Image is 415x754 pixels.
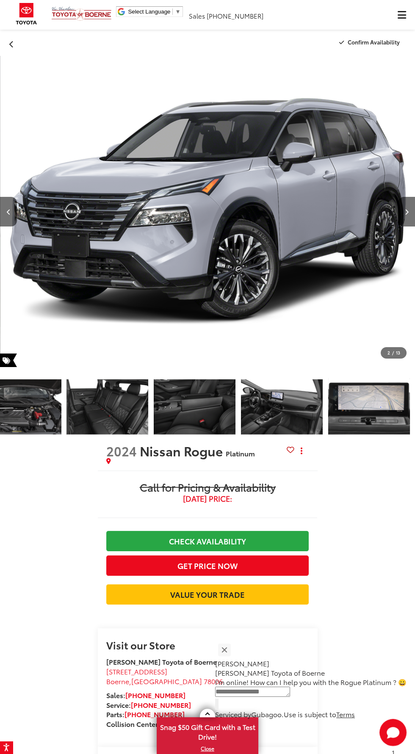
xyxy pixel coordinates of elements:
[131,700,191,710] a: [PHONE_NUMBER]
[172,8,173,15] span: ​
[189,11,205,20] span: Sales
[106,700,191,710] strong: Service:
[66,376,149,438] img: 2024 Nissan Rogue Platinum
[106,719,220,729] strong: Collision Center:
[106,584,309,605] a: Value Your Trade
[240,376,324,438] img: 2024 Nissan Rogue Platinum
[207,11,263,20] span: [PHONE_NUMBER]
[106,442,137,460] span: 2024
[301,447,302,454] span: dropdown dots
[175,8,180,15] span: ▼
[241,376,323,438] a: Expand Photo 11
[106,639,309,650] h2: Visit our Store
[106,690,185,700] strong: Sales:
[140,442,226,460] span: Nissan Rogue
[158,718,257,744] span: Snag $50 Gift Card with a Test Drive!
[387,349,390,356] span: 2
[131,676,202,686] span: [GEOGRAPHIC_DATA]
[379,719,407,746] button: Toggle Chat Window
[66,376,148,438] a: Expand Photo 9
[128,8,170,15] span: Select Language
[106,676,223,686] span: ,
[204,676,223,686] span: 78006
[125,690,185,700] a: [PHONE_NUMBER]
[348,38,400,46] span: Confirm Availability
[106,555,309,576] button: Get Price Now
[106,482,309,494] span: Call for Pricing & Availability
[391,350,395,356] span: /
[128,8,180,15] a: Select Language​
[106,666,167,676] span: [STREET_ADDRESS]
[106,657,217,666] strong: [PERSON_NAME] Toyota of Boerne
[106,676,129,686] span: Boerne
[327,376,411,438] img: 2024 Nissan Rogue Platinum
[398,197,415,226] button: Next image
[125,709,185,719] a: [PHONE_NUMBER]
[294,443,309,458] button: Actions
[106,709,185,719] strong: Parts:
[154,376,235,438] a: Expand Photo 10
[106,666,223,686] a: [STREET_ADDRESS] Boerne,[GEOGRAPHIC_DATA] 78006
[226,448,255,458] span: Platinum
[153,376,236,438] img: 2024 Nissan Rogue Platinum
[106,494,309,503] span: [DATE] Price:
[51,6,112,21] img: Vic Vaughan Toyota of Boerne
[328,376,410,438] a: Expand Photo 12
[335,35,407,50] button: Confirm Availability
[396,349,400,356] span: 13
[106,531,309,551] a: Check Availability
[379,719,407,746] svg: Start Chat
